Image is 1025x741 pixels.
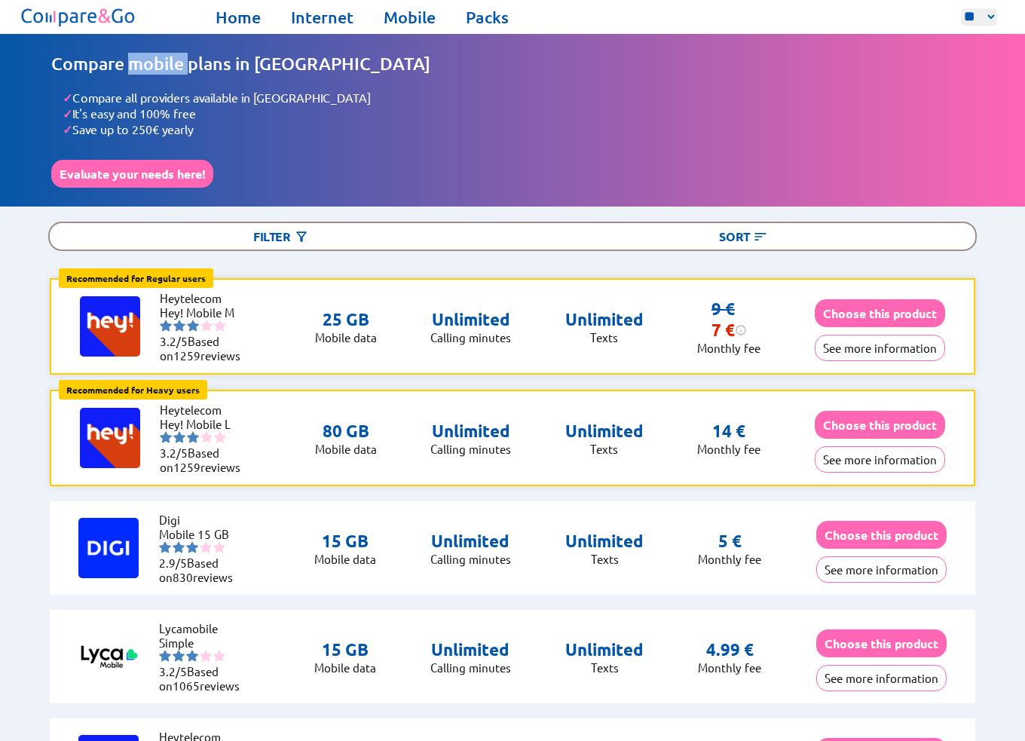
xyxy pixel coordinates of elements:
a: Choose this product [815,306,945,320]
h1: Compare mobile plans in [GEOGRAPHIC_DATA] [51,53,974,75]
li: Simple [159,635,249,650]
li: Heytelecom [160,403,250,417]
img: Logo of Lycamobile [78,626,139,687]
a: Internet [291,7,353,28]
p: Unlimited [565,639,644,660]
p: Monthly fee [697,341,760,355]
span: 2.9/5 [159,556,187,570]
p: Texts [565,552,644,566]
li: Lycamobile [159,621,249,635]
span: ✓ [63,121,72,137]
a: Home [216,7,261,28]
img: starnr5 [214,431,226,443]
span: 1259 [173,460,200,474]
img: starnr1 [159,650,171,662]
p: Monthly fee [698,660,761,675]
li: It's easy and 100% free [63,106,974,121]
b: Recommended for Regular users [66,272,206,284]
span: ✓ [63,90,72,106]
button: See more information [815,335,945,361]
img: Button open the filtering menu [294,229,309,244]
a: See more information [816,562,947,577]
a: See more information [816,671,947,685]
p: Mobile data [314,660,376,675]
p: Mobile data [315,330,377,344]
img: Logo of Heytelecom [80,296,140,357]
p: Mobile data [314,552,376,566]
img: starnr3 [187,320,199,332]
button: Evaluate your needs here! [51,160,213,188]
p: 15 GB [314,639,376,660]
a: See more information [815,341,945,355]
p: Unlimited [565,531,644,552]
img: starnr1 [160,320,172,332]
img: starnr1 [159,541,171,553]
li: Based on reviews [160,446,250,474]
p: 80 GB [315,421,377,442]
button: Choose this product [815,411,945,439]
a: See more information [815,452,945,467]
li: Hey! Mobile L [160,417,250,431]
a: Choose this product [815,418,945,432]
span: 3.2/5 [159,664,187,678]
p: Calling minutes [430,660,511,675]
div: Sort [512,223,975,250]
s: 9 € [711,299,735,319]
span: ✓ [63,106,72,121]
li: Mobile 15 GB [159,527,249,541]
img: starnr3 [186,541,198,553]
img: Logo of Digi [78,518,139,578]
a: Choose this product [816,636,947,651]
p: Calling minutes [430,442,511,456]
img: starnr5 [214,320,226,332]
div: Filter [50,223,512,250]
p: Mobile data [315,442,377,456]
p: Calling minutes [430,552,511,566]
button: Choose this product [816,521,947,549]
p: Unlimited [565,309,644,330]
b: Recommended for Heavy users [66,384,200,396]
img: starnr2 [173,431,185,443]
p: Unlimited [430,421,511,442]
button: See more information [815,446,945,473]
li: Based on reviews [160,334,250,363]
img: Logo of Heytelecom [80,408,140,468]
li: Based on reviews [159,556,249,584]
img: starnr2 [173,541,185,553]
button: See more information [816,556,947,583]
li: Heytelecom [160,291,250,305]
p: Unlimited [430,639,511,660]
a: Choose this product [816,528,947,542]
img: starnr4 [200,320,213,332]
img: starnr3 [186,650,198,662]
p: 14 € [712,421,745,442]
p: 4.99 € [706,639,754,660]
button: Choose this product [815,299,945,327]
p: Monthly fee [698,552,761,566]
img: starnr4 [200,431,213,443]
span: 3.2/5 [160,446,188,460]
img: starnr2 [173,320,185,332]
p: 15 GB [314,531,376,552]
img: Button open the sorting menu [753,229,768,244]
p: Texts [565,442,644,456]
img: starnr5 [213,541,225,553]
p: Unlimited [565,421,644,442]
p: Texts [565,660,644,675]
img: Logo of Compare&Go [18,4,139,30]
p: Monthly fee [697,442,760,456]
img: starnr4 [200,650,212,662]
li: Hey! Mobile M [160,305,250,320]
button: See more information [816,665,947,691]
li: Based on reviews [159,664,249,693]
div: 7 € [711,320,747,341]
p: 25 GB [315,309,377,330]
span: 1065 [173,678,200,693]
img: starnr5 [213,650,225,662]
p: Unlimited [430,309,511,330]
img: starnr4 [200,541,212,553]
img: information [735,324,747,336]
a: Mobile [384,7,436,28]
p: Unlimited [430,531,511,552]
span: 3.2/5 [160,334,188,348]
